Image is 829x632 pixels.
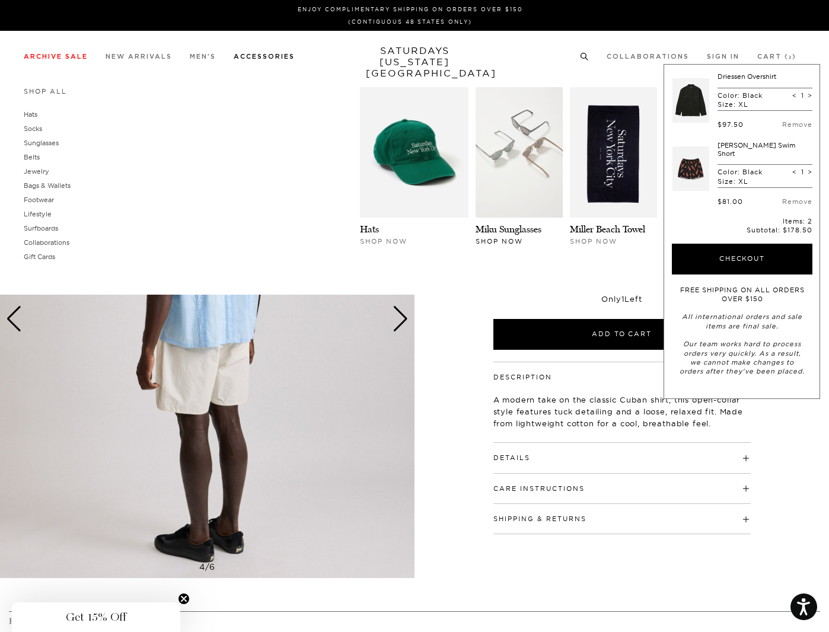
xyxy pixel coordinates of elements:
h4: Recommended Items [9,617,820,627]
div: Get 15% OffClose teaser [12,602,180,632]
button: Close teaser [178,593,190,605]
p: FREE SHIPPING ON ALL ORDERS OVER $150 [678,286,806,304]
a: Accessories [234,53,295,60]
a: Driessen Overshirt [718,72,776,81]
p: Color: Black [718,168,763,176]
a: Men's [190,53,216,60]
a: Sign In [707,53,739,60]
a: Hats [360,224,379,235]
a: Remove [782,120,812,129]
p: Subtotal: [672,226,812,234]
div: Next slide [393,306,409,332]
span: > [808,168,812,176]
small: 2 [789,55,792,60]
button: Description [493,374,552,381]
p: Size: XL [718,177,763,186]
p: Items: 2 [672,217,812,225]
a: Hats [24,110,37,119]
a: Footwear [24,196,54,204]
a: Bags & Wallets [24,181,71,190]
div: $81.00 [718,197,743,206]
a: Shop All [24,87,67,95]
p: Enjoy Complimentary Shipping on Orders Over $150 [28,5,792,14]
span: > [808,91,812,100]
em: All international orders and sale items are final sale. [682,312,802,330]
a: Miku Sunglasses [476,224,541,235]
a: Gift Cards [24,253,55,261]
span: < [792,168,797,176]
span: $178.50 [783,226,812,234]
a: Collaborations [24,238,69,247]
div: Previous slide [6,306,22,332]
a: Archive Sale [24,53,88,60]
a: Jewelry [24,167,49,175]
a: Sunglasses [24,139,59,147]
span: 6 [209,561,215,572]
a: Remove [782,197,812,206]
a: Collaborations [607,53,689,60]
span: 1 [621,294,625,304]
a: Lifestyle [24,210,52,218]
p: Color: Black [718,91,763,100]
a: Socks [24,125,42,133]
button: Add to Cart [493,319,751,350]
button: Shipping & Returns [493,516,586,522]
a: SATURDAYS[US_STATE][GEOGRAPHIC_DATA] [366,45,464,79]
a: Surfboards [24,224,58,232]
span: 4 [199,561,205,572]
button: Care Instructions [493,486,585,492]
div: $97.50 [718,120,744,129]
em: Our team works hard to process orders very quickly. As a result, we cannot make changes to orders... [680,340,805,375]
a: Cart (2) [757,53,796,60]
button: Details [493,455,530,461]
p: (Contiguous 48 States Only) [28,17,792,26]
a: Miller Beach Towel [570,224,645,235]
a: Belts [24,153,40,161]
div: Only Left [493,294,751,304]
button: Checkout [672,244,812,274]
p: Size: XL [718,100,763,108]
p: A modern take on the classic Cuban shirt, this open-collar style features tuck detailing and a lo... [493,394,751,429]
span: < [792,91,797,100]
span: Shop Now [360,237,407,245]
a: [PERSON_NAME] Swim Short [718,141,795,158]
span: Get 15% Off [66,610,126,624]
a: New Arrivals [106,53,172,60]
